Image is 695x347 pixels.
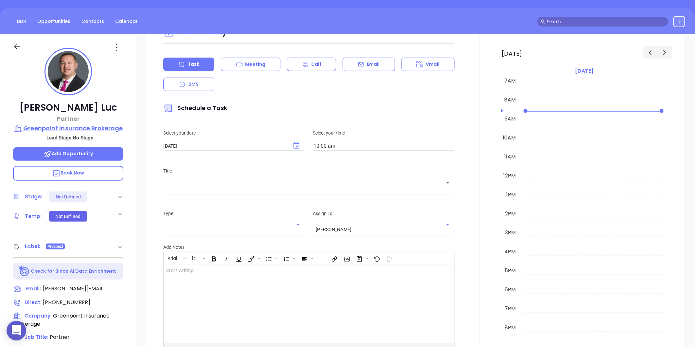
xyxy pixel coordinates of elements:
button: Arial [164,253,182,264]
p: Meeting [245,61,265,68]
h2: [DATE] [501,50,522,57]
a: [DATE] [574,66,595,76]
span: [PHONE_NUMBER] [43,299,90,306]
span: Partner [50,333,70,341]
div: Not Defined [55,211,80,222]
span: Insert Unordered List [262,253,279,264]
div: 12pm [502,172,517,180]
p: Email [367,61,380,68]
div: 8am [503,96,517,104]
p: [PERSON_NAME] Luc [13,102,123,114]
div: 9am [503,115,517,123]
button: Open [443,178,452,187]
span: Arial [164,255,180,260]
button: Choose date, selected date is Aug 29, 2025 [289,138,304,154]
span: Job Title: [25,334,48,340]
div: 10am [501,134,517,142]
a: Greenpoint Insurance Brokerage [13,124,123,133]
button: Open [294,220,303,229]
div: Not Defined [56,192,81,202]
div: 11am [503,153,517,161]
span: Undo [370,253,382,264]
input: MM/DD/YYYY [163,143,286,149]
span: Font family [164,253,187,264]
span: Direct : [25,299,42,306]
div: 7pm [503,305,517,313]
span: Redo [383,253,395,264]
button: Open [443,220,452,229]
p: Vmail [426,61,440,68]
p: SMS [188,81,199,88]
p: Task [188,61,199,68]
a: Opportunities [33,16,74,27]
input: Search… [547,18,665,25]
p: Check for Binox AI Data Enrichment [31,268,116,275]
span: Font size [188,253,207,264]
div: Temp: [25,211,42,221]
p: Partner [13,114,123,123]
span: Insert link [328,253,340,264]
span: Italic [220,253,232,264]
span: Add Opportunity [44,150,93,157]
p: Call [311,61,321,68]
p: Type [163,210,305,217]
span: Fill color or set the text color [245,253,262,264]
span: Underline [232,253,244,264]
p: Assign To [313,210,454,217]
span: search [541,19,545,24]
button: Previous day [643,46,658,59]
div: Label: [25,242,41,251]
span: Insert Image [340,253,352,264]
span: Book Now [52,170,84,176]
a: Contacts [78,16,108,27]
span: Greenpoint Insurance Brokerage [13,312,110,328]
div: 1pm [505,191,517,199]
p: Add Notes [163,244,454,251]
div: Stage: [25,192,43,202]
div: 5pm [503,267,517,275]
button: 14 [188,253,201,264]
p: Title [163,167,454,174]
a: Calendar [111,16,142,27]
div: 3pm [504,229,517,237]
div: 2pm [504,210,517,218]
span: Prospect [47,243,63,250]
p: Lead Stage: No Stage [16,134,123,142]
p: Select your date [163,129,305,137]
p: Select your time [313,129,454,137]
button: Next day [657,46,672,59]
span: Email: [26,285,41,293]
div: 6pm [503,286,517,294]
span: Schedule a Task [163,104,227,112]
img: Ai-Enrich-DaqCidB-.svg [18,265,30,277]
span: Insert Ordered List [280,253,297,264]
span: Company: [25,312,52,319]
div: 8pm [503,324,517,332]
div: 7am [503,77,517,85]
span: 14 [188,255,200,260]
a: BDR [13,16,30,27]
span: [PERSON_NAME][EMAIL_ADDRESS][DOMAIN_NAME] [43,285,112,293]
span: Surveys [353,253,370,264]
img: profile-user [48,51,89,92]
span: Align [298,253,315,264]
span: Bold [207,253,219,264]
div: 4pm [503,248,517,256]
